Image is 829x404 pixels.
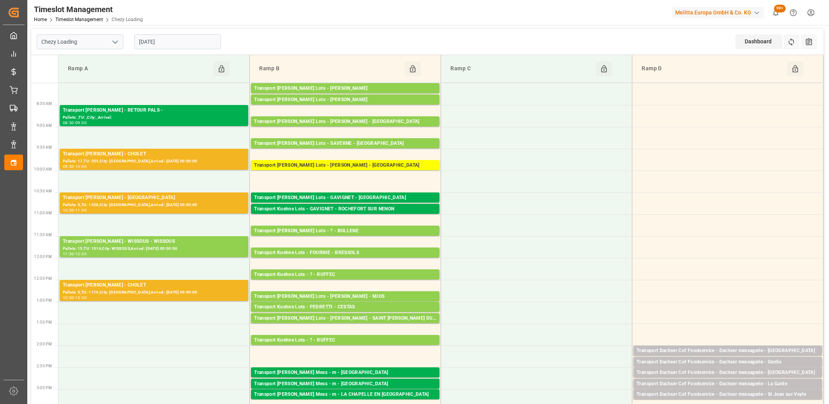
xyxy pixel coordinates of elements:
[254,257,436,263] div: Pallets: 8,TU: 723,City: [GEOGRAPHIC_DATA],Arrival: [DATE] 00:00:00
[63,202,245,208] div: Pallets: 5,TU: 1438,City: [GEOGRAPHIC_DATA],Arrival: [DATE] 00:00:00
[254,213,436,220] div: Pallets: 3,TU: 56,City: ROCHEFORT SUR NENON,Arrival: [DATE] 00:00:00
[254,336,436,344] div: Transport Kuehne Lots - ? - RUFFEC
[34,189,52,193] span: 10:30 AM
[254,169,436,176] div: Pallets: ,TU: 448,City: [GEOGRAPHIC_DATA],Arrival: [DATE] 00:00:00
[254,249,436,257] div: Transport Kuehne Lots - FOURNIE - BRESSOLS
[254,311,436,318] div: Pallets: 2,TU: 320,City: CESTAS,Arrival: [DATE] 00:00:00
[63,281,245,289] div: Transport [PERSON_NAME] - CHOLET
[63,121,74,125] div: 08:30
[637,391,819,399] div: Transport Dachser Cof Foodservice - Dachser messagerie - St Jean sur Veyle
[254,315,436,322] div: Transport [PERSON_NAME] Lots - [PERSON_NAME] - SAINT [PERSON_NAME] DU CRAU
[254,293,436,301] div: Transport [PERSON_NAME] Lots - [PERSON_NAME] - MIOS
[637,377,819,383] div: Pallets: 1,TU: 45,City: [GEOGRAPHIC_DATA],Arrival: [DATE] 00:00:00
[63,194,245,202] div: Transport [PERSON_NAME] - [GEOGRAPHIC_DATA]
[74,296,75,299] div: -
[37,386,52,390] span: 3:00 PM
[254,85,436,93] div: Transport [PERSON_NAME] Lots - [PERSON_NAME]
[34,4,143,15] div: Timeslot Management
[254,388,436,395] div: Pallets: ,TU: 60,City: [GEOGRAPHIC_DATA],Arrival: [DATE] 00:00:00
[254,391,436,399] div: Transport [PERSON_NAME] Mess - m - LA CHAPELLE EN [GEOGRAPHIC_DATA]
[75,208,87,212] div: 11:00
[254,126,436,132] div: Pallets: 6,TU: 273,City: [GEOGRAPHIC_DATA],Arrival: [DATE] 00:00:00
[37,145,52,149] span: 9:30 AM
[75,165,87,168] div: 10:00
[254,93,436,99] div: Pallets: 14,TU: 408,City: CARQUEFOU,Arrival: [DATE] 00:00:00
[735,34,782,49] div: Dashboard
[254,194,436,202] div: Transport [PERSON_NAME] Lots - GAVIGNET - [GEOGRAPHIC_DATA]
[34,211,52,215] span: 11:00 AM
[637,366,819,373] div: Pallets: 2,TU: 28,City: [GEOGRAPHIC_DATA],Arrival: [DATE] 00:00:00
[75,252,87,256] div: 12:00
[63,150,245,158] div: Transport [PERSON_NAME] - CHOLET
[254,202,436,208] div: Pallets: 20,TU: 1032,City: [GEOGRAPHIC_DATA],Arrival: [DATE] 00:00:00
[639,61,787,76] div: Ramp D
[254,271,436,279] div: Transport Kuehne Lots - ? - RUFFEC
[34,276,52,281] span: 12:30 PM
[63,289,245,296] div: Pallets: 5,TU: 1119,City: [GEOGRAPHIC_DATA],Arrival: [DATE] 00:00:00
[74,252,75,256] div: -
[254,377,436,383] div: Pallets: ,TU: 7,City: [GEOGRAPHIC_DATA],Arrival: [DATE] 00:00:00
[254,96,436,104] div: Transport [PERSON_NAME] Lots - [PERSON_NAME]
[63,252,74,256] div: 11:30
[254,322,436,329] div: Pallets: 11,TU: 261,City: [GEOGRAPHIC_DATA][PERSON_NAME],Arrival: [DATE] 00:00:00
[75,296,87,299] div: 13:00
[37,364,52,368] span: 2:30 PM
[254,369,436,377] div: Transport [PERSON_NAME] Mess - m - [GEOGRAPHIC_DATA]
[63,165,74,168] div: 09:30
[767,4,785,21] button: show 100 new notifications
[254,235,436,242] div: Pallets: 9,TU: 744,City: BOLLENE,Arrival: [DATE] 00:00:00
[63,114,245,121] div: Pallets: ,TU: ,City: ,Arrival:
[63,238,245,246] div: Transport [PERSON_NAME] - WISSOUS - WISSOUS
[109,36,121,48] button: open menu
[637,355,819,361] div: Pallets: ,TU: 106,City: [GEOGRAPHIC_DATA],Arrival: [DATE] 00:00:00
[447,61,596,76] div: Ramp C
[63,107,245,114] div: Transport [PERSON_NAME] - RETOUR PALS -
[254,118,436,126] div: Transport [PERSON_NAME] Lots - [PERSON_NAME] - [GEOGRAPHIC_DATA]
[672,5,767,20] button: Melitta Europa GmbH & Co. KG
[55,17,103,22] a: Timeslot Management
[774,5,786,12] span: 99+
[254,104,436,110] div: Pallets: 9,TU: 512,City: CARQUEFOU,Arrival: [DATE] 00:00:00
[254,148,436,154] div: Pallets: ,TU: 56,City: [GEOGRAPHIC_DATA],Arrival: [DATE] 00:00:00
[37,101,52,106] span: 8:30 AM
[65,61,213,76] div: Ramp A
[34,255,52,259] span: 12:00 PM
[254,279,436,285] div: Pallets: 1,TU: 539,City: RUFFEC,Arrival: [DATE] 00:00:00
[37,34,123,49] input: Type to search/select
[37,123,52,128] span: 9:00 AM
[254,380,436,388] div: Transport [PERSON_NAME] Mess - m - [GEOGRAPHIC_DATA]
[74,165,75,168] div: -
[637,358,819,366] div: Transport Dachser Cof Foodservice - Dachser messagerie - Genlis
[34,17,47,22] a: Home
[63,158,245,165] div: Pallets: 17,TU: 354,City: [GEOGRAPHIC_DATA],Arrival: [DATE] 00:00:00
[637,380,819,388] div: Transport Dachser Cof Foodservice - Dachser messagerie - La Garde
[254,227,436,235] div: Transport [PERSON_NAME] Lots - ? - BOLLENE
[74,121,75,125] div: -
[256,61,405,76] div: Ramp B
[637,369,819,377] div: Transport Dachser Cof Foodservice - Dachser messagerie - [GEOGRAPHIC_DATA]
[34,233,52,237] span: 11:30 AM
[254,162,436,169] div: Transport [PERSON_NAME] Lots - [PERSON_NAME] - [GEOGRAPHIC_DATA]
[785,4,802,21] button: Help Center
[637,388,819,395] div: Pallets: 1,TU: 13,City: [GEOGRAPHIC_DATA],Arrival: [DATE] 00:00:00
[254,344,436,351] div: Pallets: 2,TU: 1039,City: RUFFEC,Arrival: [DATE] 00:00:00
[37,298,52,303] span: 1:00 PM
[34,167,52,171] span: 10:00 AM
[254,301,436,307] div: Pallets: 2,TU: 98,City: MIOS,Arrival: [DATE] 00:00:00
[254,303,436,311] div: Transport Kuehne Lots - PEDRETTI - CESTAS
[63,296,74,299] div: 12:30
[637,347,819,355] div: Transport Dachser Cof Foodservice - Dachser messagerie - [GEOGRAPHIC_DATA]
[254,140,436,148] div: Transport [PERSON_NAME] Lots - SAVERNE - [GEOGRAPHIC_DATA]
[254,205,436,213] div: Transport Kuehne Lots - GAVIGNET - ROCHEFORT SUR NENON
[63,208,74,212] div: 10:30
[75,121,87,125] div: 09:00
[74,208,75,212] div: -
[63,246,245,252] div: Pallets: 15,TU: 1516,City: WISSOUS,Arrival: [DATE] 00:00:00
[37,342,52,346] span: 2:00 PM
[672,7,764,18] div: Melitta Europa GmbH & Co. KG
[134,34,221,49] input: DD-MM-YYYY
[37,320,52,324] span: 1:30 PM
